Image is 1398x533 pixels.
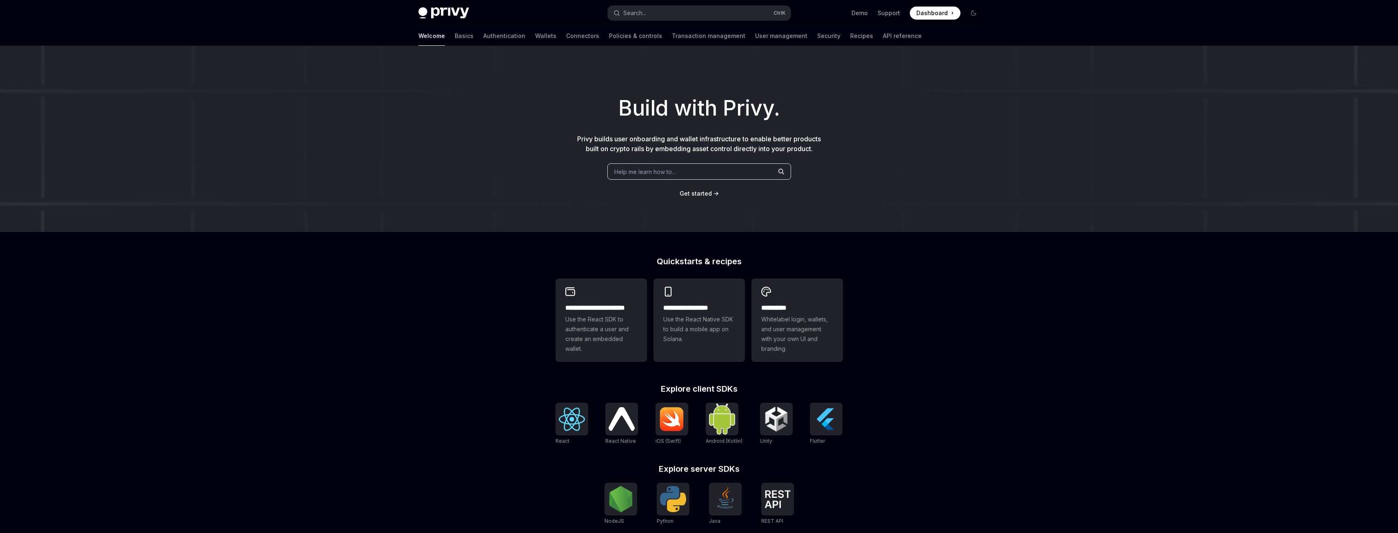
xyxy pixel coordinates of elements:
[910,7,960,20] a: Dashboard
[765,490,791,508] img: REST API
[680,190,712,197] span: Get started
[712,486,738,512] img: Java
[608,486,634,512] img: NodeJS
[851,9,868,17] a: Demo
[810,438,825,444] span: Flutter
[813,406,839,432] img: Flutter
[556,438,569,444] span: React
[709,404,735,434] img: Android (Kotlin)
[763,406,789,432] img: Unity
[559,408,585,431] img: React
[418,26,445,46] a: Welcome
[605,438,636,444] span: React Native
[706,438,742,444] span: Android (Kotlin)
[657,483,689,525] a: PythonPython
[605,483,637,525] a: NodeJSNodeJS
[609,407,635,430] img: React Native
[556,465,843,473] h2: Explore server SDKs
[609,26,662,46] a: Policies & controls
[773,10,786,16] span: Ctrl K
[577,135,821,153] span: Privy builds user onboarding and wallet infrastructure to enable better products built on crypto ...
[680,190,712,198] a: Get started
[556,257,843,265] h2: Quickstarts & recipes
[556,403,588,445] a: ReactReact
[810,403,842,445] a: FlutterFlutter
[751,279,843,362] a: **** *****Whitelabel login, wallets, and user management with your own UI and branding.
[967,7,980,20] button: Toggle dark mode
[878,9,900,17] a: Support
[760,403,793,445] a: UnityUnity
[755,26,807,46] a: User management
[614,167,676,176] span: Help me learn how to…
[916,9,948,17] span: Dashboard
[660,486,686,512] img: Python
[657,518,673,524] span: Python
[709,483,742,525] a: JavaJava
[672,26,745,46] a: Transaction management
[883,26,922,46] a: API reference
[455,26,473,46] a: Basics
[709,518,720,524] span: Java
[418,7,469,19] img: dark logo
[761,518,783,524] span: REST API
[483,26,525,46] a: Authentication
[761,483,794,525] a: REST APIREST API
[556,385,843,393] h2: Explore client SDKs
[653,279,745,362] a: **** **** **** ***Use the React Native SDK to build a mobile app on Solana.
[659,407,685,431] img: iOS (Swift)
[761,314,833,354] span: Whitelabel login, wallets, and user management with your own UI and branding.
[605,518,624,524] span: NodeJS
[535,26,556,46] a: Wallets
[663,314,735,344] span: Use the React Native SDK to build a mobile app on Solana.
[817,26,840,46] a: Security
[566,26,599,46] a: Connectors
[565,314,637,354] span: Use the React SDK to authenticate a user and create an embedded wallet.
[656,438,681,444] span: iOS (Swift)
[656,403,688,445] a: iOS (Swift)iOS (Swift)
[608,6,791,20] button: Open search
[13,92,1385,124] h1: Build with Privy.
[760,438,772,444] span: Unity
[850,26,873,46] a: Recipes
[623,8,646,18] div: Search...
[706,403,742,445] a: Android (Kotlin)Android (Kotlin)
[605,403,638,445] a: React NativeReact Native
